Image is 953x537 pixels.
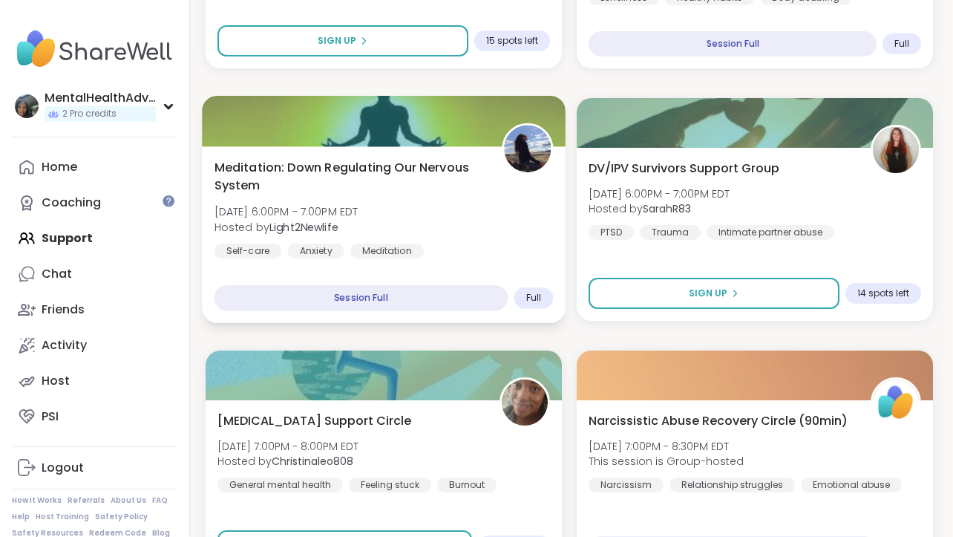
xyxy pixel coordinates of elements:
div: Logout [42,460,84,477]
a: Chat [12,257,177,293]
a: Safety Policy [95,512,148,523]
span: Hosted by [217,455,358,469]
div: Intimate partner abuse [707,226,834,241]
a: Activity [12,328,177,364]
div: Friends [42,302,85,319]
div: Emotional abuse [801,478,902,493]
div: Narcissism [589,478,664,493]
span: [DATE] 7:00PM - 8:30PM EDT [589,440,744,455]
a: Referrals [68,496,105,507]
div: PTSD [589,226,634,241]
div: Session Full [589,32,877,57]
div: Relationship struggles [669,478,795,493]
div: Host [42,374,70,390]
div: MentalHealthAdvocate [45,91,156,107]
span: 15 spots left [486,36,538,48]
div: Anxiety [287,244,344,259]
div: Coaching [42,195,101,212]
span: Sign Up [689,287,727,301]
button: Sign Up [217,26,468,57]
div: Meditation [350,244,424,259]
div: Chat [42,267,72,283]
span: Full [894,39,909,51]
div: Self-care [214,244,282,259]
img: Light2Newlife [504,126,551,173]
div: PSI [42,409,59,426]
a: PSI [12,400,177,435]
img: Christinaleo808 [502,380,548,426]
div: Feeling stuck [349,478,431,493]
a: Friends [12,293,177,328]
span: 14 spots left [857,288,909,300]
a: How It Works [12,496,62,507]
span: [DATE] 6:00PM - 7:00PM EDT [214,205,358,220]
img: SarahR83 [873,128,919,174]
b: Christinaleo808 [272,455,353,469]
div: Home [42,160,77,176]
span: [DATE] 7:00PM - 8:00PM EDT [217,440,358,455]
a: FAQ [152,496,168,507]
button: Sign Up [589,279,839,310]
img: MentalHealthAdvocate [15,95,39,119]
b: Light2Newlife [269,220,338,235]
div: Session Full [214,286,508,312]
span: Full [526,293,541,305]
span: Sign Up [318,35,356,48]
a: Host [12,364,177,400]
img: ShareWell Nav Logo [12,24,177,76]
div: Trauma [640,226,701,241]
span: [DATE] 6:00PM - 7:00PM EDT [589,187,730,202]
a: Host Training [36,512,89,523]
span: This session is Group-hosted [589,455,744,469]
img: ShareWell [873,380,919,426]
span: Hosted by [589,202,730,217]
div: Activity [42,338,87,354]
span: Hosted by [214,220,358,235]
span: [MEDICAL_DATA] Support Circle [217,413,411,431]
a: Logout [12,451,177,486]
a: Coaching [12,186,177,221]
span: 2 Pro credits [62,108,117,121]
div: Burnout [437,478,497,493]
span: Meditation: Down Regulating Our Nervous System [214,159,485,195]
span: DV/IPV Survivors Support Group [589,160,779,178]
a: Home [12,150,177,186]
a: Help [12,512,30,523]
span: Narcissistic Abuse Recovery Circle (90min) [589,413,848,431]
div: General mental health [217,478,343,493]
a: About Us [111,496,146,507]
b: SarahR83 [643,202,691,217]
iframe: Spotlight [163,195,174,207]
